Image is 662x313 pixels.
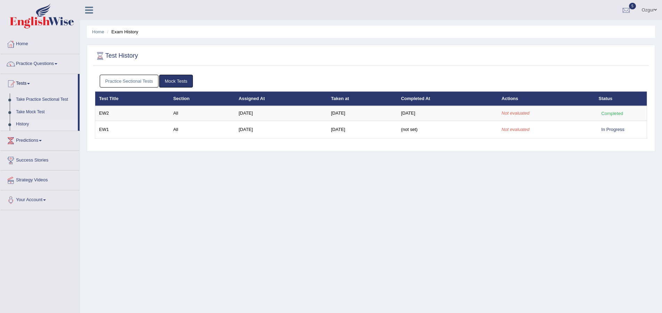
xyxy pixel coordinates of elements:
span: 5 [629,3,636,9]
td: [DATE] [397,106,498,121]
a: Mock Tests [159,75,193,88]
td: [DATE] [235,121,327,138]
div: In Progress [599,126,627,133]
a: Your Account [0,190,80,208]
a: Home [0,34,80,52]
a: Home [92,29,104,34]
a: Take Mock Test [13,106,78,118]
th: Test Title [95,91,170,106]
th: Assigned At [235,91,327,106]
a: History [13,118,78,131]
a: Practice Sectional Tests [100,75,159,88]
em: Not evaluated [501,110,529,116]
li: Exam History [105,28,138,35]
em: Not evaluated [501,127,529,132]
td: All [169,121,235,138]
span: (not set) [401,127,418,132]
td: All [169,106,235,121]
td: EW1 [95,121,170,138]
td: [DATE] [235,106,327,121]
h2: Test History [95,51,138,61]
a: Practice Questions [0,54,80,72]
th: Taken at [327,91,397,106]
th: Status [595,91,647,106]
th: Section [169,91,235,106]
a: Predictions [0,131,80,148]
div: Completed [599,110,626,117]
td: [DATE] [327,106,397,121]
a: Strategy Videos [0,171,80,188]
td: [DATE] [327,121,397,138]
th: Actions [498,91,595,106]
td: EW2 [95,106,170,121]
a: Success Stories [0,151,80,168]
a: Tests [0,74,78,91]
a: Take Practice Sectional Test [13,93,78,106]
th: Completed At [397,91,498,106]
